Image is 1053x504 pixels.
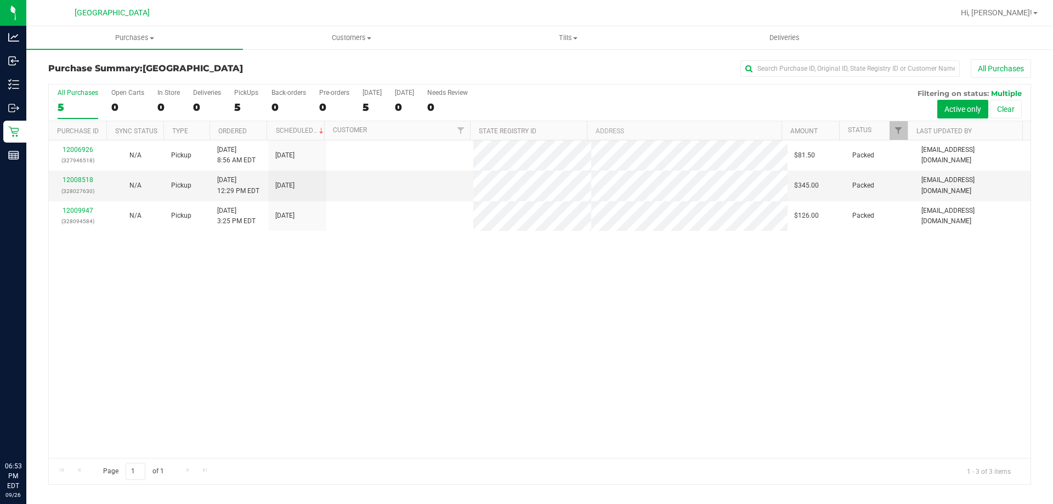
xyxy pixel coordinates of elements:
[740,60,960,77] input: Search Purchase ID, Original ID, State Registry ID or Customer Name...
[452,121,470,140] a: Filter
[172,127,188,135] a: Type
[319,89,349,97] div: Pre-orders
[243,26,460,49] a: Customers
[129,150,141,161] button: N/A
[794,150,815,161] span: $81.50
[217,175,259,196] span: [DATE] 12:29 PM EDT
[794,211,819,221] span: $126.00
[395,101,414,114] div: 0
[271,89,306,97] div: Back-orders
[26,33,243,43] span: Purchases
[171,211,191,221] span: Pickup
[363,89,382,97] div: [DATE]
[275,211,295,221] span: [DATE]
[460,33,676,43] span: Tills
[275,150,295,161] span: [DATE]
[363,101,382,114] div: 5
[971,59,1031,78] button: All Purchases
[479,127,536,135] a: State Registry ID
[990,100,1022,118] button: Clear
[848,126,871,134] a: Status
[916,127,972,135] a: Last Updated By
[129,151,141,159] span: Not Applicable
[111,101,144,114] div: 0
[58,101,98,114] div: 5
[63,207,93,214] a: 12009947
[755,33,814,43] span: Deliveries
[921,145,1024,166] span: [EMAIL_ADDRESS][DOMAIN_NAME]
[57,127,99,135] a: Purchase ID
[275,180,295,191] span: [DATE]
[115,127,157,135] a: Sync Status
[991,89,1022,98] span: Multiple
[217,206,256,226] span: [DATE] 3:25 PM EDT
[921,206,1024,226] span: [EMAIL_ADDRESS][DOMAIN_NAME]
[171,150,191,161] span: Pickup
[676,26,893,49] a: Deliveries
[11,416,44,449] iframe: Resource center
[234,101,258,114] div: 5
[427,89,468,97] div: Needs Review
[890,121,908,140] a: Filter
[193,101,221,114] div: 0
[958,463,1020,479] span: 1 - 3 of 3 items
[75,8,150,18] span: [GEOGRAPHIC_DATA]
[8,55,19,66] inline-svg: Inbound
[55,155,100,166] p: (327946518)
[244,33,459,43] span: Customers
[55,186,100,196] p: (328027630)
[587,121,782,140] th: Address
[921,175,1024,196] span: [EMAIL_ADDRESS][DOMAIN_NAME]
[8,126,19,137] inline-svg: Retail
[852,150,874,161] span: Packed
[852,211,874,221] span: Packed
[48,64,376,73] h3: Purchase Summary:
[157,89,180,97] div: In Store
[217,145,256,166] span: [DATE] 8:56 AM EDT
[333,126,367,134] a: Customer
[5,461,21,491] p: 06:53 PM EDT
[271,101,306,114] div: 0
[276,127,326,134] a: Scheduled
[8,79,19,90] inline-svg: Inventory
[218,127,247,135] a: Ordered
[171,180,191,191] span: Pickup
[94,463,173,480] span: Page of 1
[129,182,141,189] span: Not Applicable
[157,101,180,114] div: 0
[234,89,258,97] div: PickUps
[8,103,19,114] inline-svg: Outbound
[58,89,98,97] div: All Purchases
[63,176,93,184] a: 12008518
[427,101,468,114] div: 0
[460,26,676,49] a: Tills
[961,8,1032,17] span: Hi, [PERSON_NAME]!
[129,212,141,219] span: Not Applicable
[319,101,349,114] div: 0
[143,63,243,73] span: [GEOGRAPHIC_DATA]
[852,180,874,191] span: Packed
[126,463,145,480] input: 1
[193,89,221,97] div: Deliveries
[8,150,19,161] inline-svg: Reports
[395,89,414,97] div: [DATE]
[55,216,100,226] p: (328094584)
[937,100,988,118] button: Active only
[790,127,818,135] a: Amount
[26,26,243,49] a: Purchases
[5,491,21,499] p: 09/26
[129,211,141,221] button: N/A
[111,89,144,97] div: Open Carts
[129,180,141,191] button: N/A
[794,180,819,191] span: $345.00
[8,32,19,43] inline-svg: Analytics
[63,146,93,154] a: 12006926
[918,89,989,98] span: Filtering on status:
